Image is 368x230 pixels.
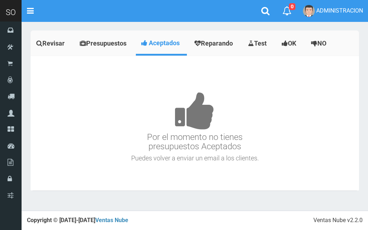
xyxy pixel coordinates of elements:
[149,39,180,47] span: Aceptados
[317,39,326,47] span: NO
[95,217,128,224] a: Ventas Nube
[42,39,65,47] span: Revisar
[32,155,357,162] h4: Puedes volver a enviar un email a los clientes.
[316,7,363,14] span: ADMINISTRACION
[74,32,134,55] a: Presupuestos
[276,32,304,55] a: OK
[242,32,274,55] a: Test
[313,216,363,225] div: Ventas Nube v2.2.0
[189,32,240,55] a: Reparando
[27,217,128,224] strong: Copyright © [DATE]-[DATE]
[288,39,296,47] span: OK
[86,39,126,47] span: Presupuestos
[136,32,187,54] a: Aceptados
[32,70,357,151] h3: Por el momento no tienes presupuestos Aceptados
[305,32,334,55] a: NO
[31,32,72,55] a: Revisar
[303,5,315,17] img: User Image
[289,3,295,10] span: 0
[201,39,233,47] span: Reparando
[254,39,267,47] span: Test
